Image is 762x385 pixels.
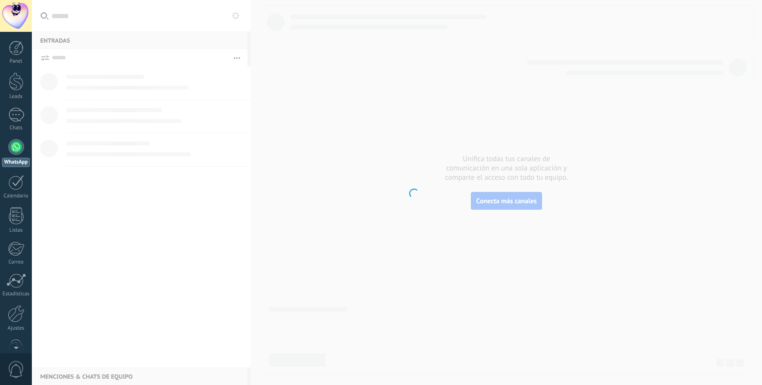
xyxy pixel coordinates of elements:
div: Calendario [2,193,30,199]
div: Correo [2,259,30,265]
div: Chats [2,125,30,131]
div: Estadísticas [2,291,30,297]
div: WhatsApp [2,158,30,167]
div: Panel [2,58,30,65]
div: Listas [2,227,30,234]
div: Ajustes [2,325,30,332]
div: Leads [2,94,30,100]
